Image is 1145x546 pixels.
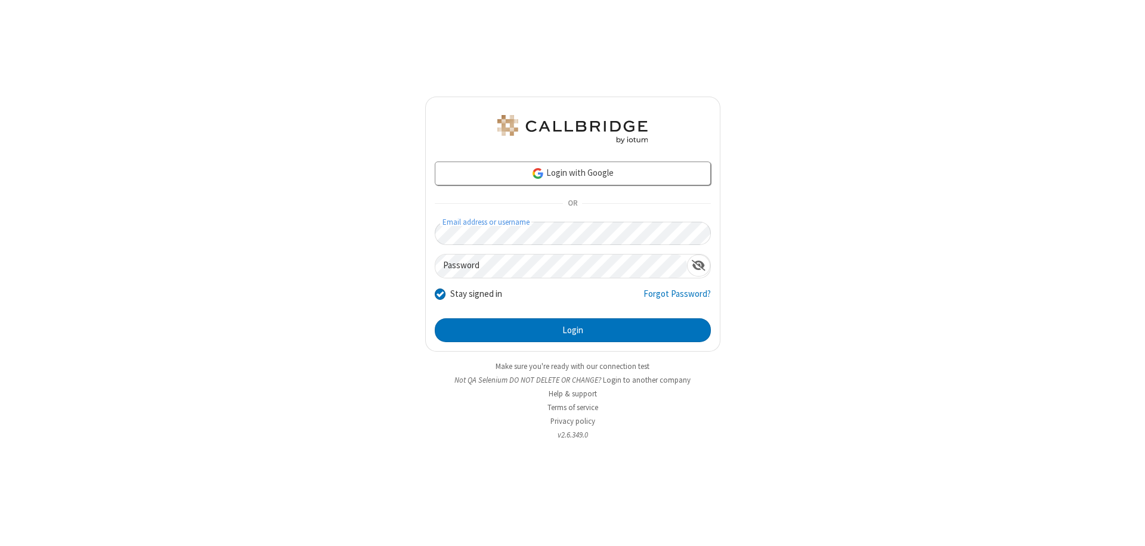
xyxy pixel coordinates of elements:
div: Show password [687,255,710,277]
button: Login to another company [603,374,691,386]
a: Privacy policy [550,416,595,426]
a: Forgot Password? [643,287,711,310]
button: Login [435,318,711,342]
li: Not QA Selenium DO NOT DELETE OR CHANGE? [425,374,720,386]
iframe: Chat [1115,515,1136,538]
li: v2.6.349.0 [425,429,720,440]
a: Terms of service [547,402,598,412]
img: google-icon.png [531,167,544,180]
a: Make sure you're ready with our connection test [496,361,649,371]
img: QA Selenium DO NOT DELETE OR CHANGE [495,115,650,144]
a: Help & support [549,389,597,399]
a: Login with Google [435,162,711,185]
input: Password [435,255,687,278]
label: Stay signed in [450,287,502,301]
span: OR [563,196,582,212]
input: Email address or username [435,222,711,245]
